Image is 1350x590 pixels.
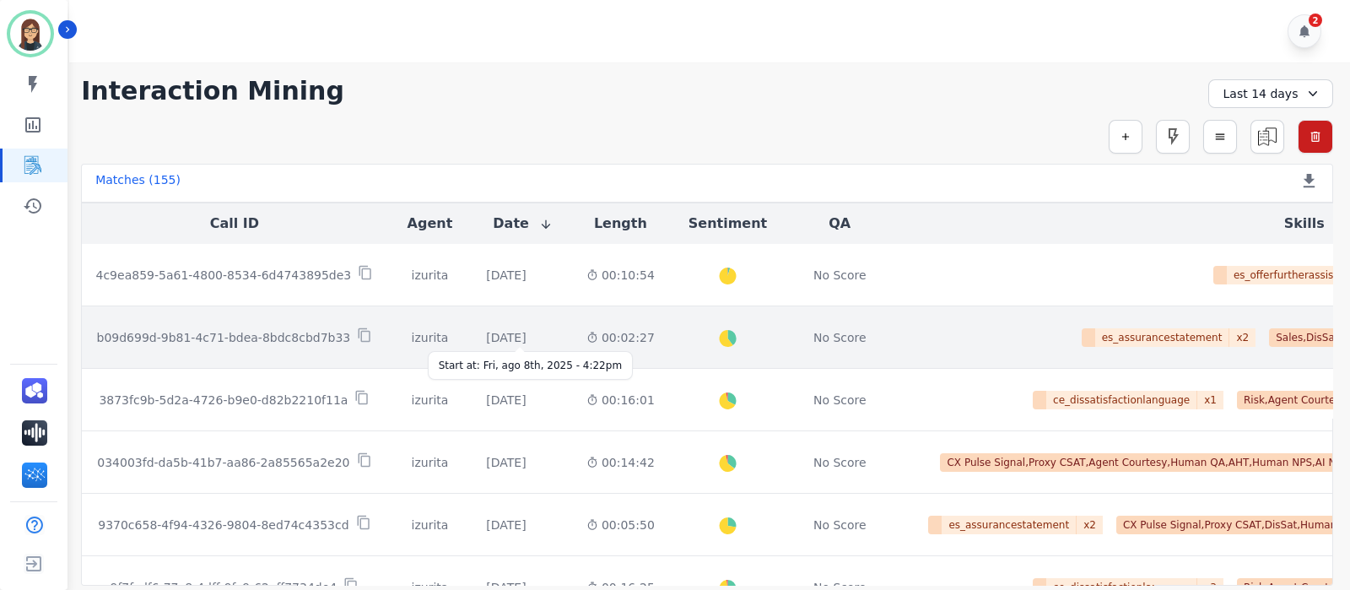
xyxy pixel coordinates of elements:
div: No Score [813,517,867,533]
div: izurita [401,392,460,409]
div: izurita [401,329,460,346]
div: [DATE] [486,392,526,409]
div: Start at: Fri, ago 8th, 2025 - 4:22pm [439,359,622,372]
button: Agent [408,214,453,234]
span: es_assurancestatement [942,516,1077,534]
img: Bordered avatar [10,14,51,54]
button: Call ID [210,214,259,234]
p: 9370c658-4f94-4326-9804-8ed74c4353cd [98,517,348,533]
div: No Score [813,454,867,471]
div: Matches ( 155 ) [95,171,181,195]
span: x 2 [1077,516,1103,534]
div: 00:02:27 [586,329,655,346]
div: 00:14:42 [586,454,655,471]
div: izurita [401,267,460,284]
span: ce_dissatisfactionlanguage [1046,391,1197,409]
button: Skills [1284,214,1325,234]
button: Sentiment [688,214,767,234]
div: 00:10:54 [586,267,655,284]
div: [DATE] [486,267,526,284]
p: 4c9ea859-5a61-4800-8534-6d4743895de3 [96,267,352,284]
div: izurita [401,517,460,533]
button: Length [594,214,647,234]
div: 00:16:01 [586,392,655,409]
div: [DATE] [486,454,526,471]
p: 3873fc9b-5d2a-4726-b9e0-d82b2210f11a [99,392,348,409]
div: No Score [813,392,867,409]
p: 034003fd-da5b-41b7-aa86-2a85565a2e20 [97,454,349,471]
div: 00:05:50 [586,517,655,533]
button: Date [493,214,553,234]
div: No Score [813,267,867,284]
span: x 1 [1197,391,1223,409]
div: izurita [401,454,460,471]
h1: Interaction Mining [81,76,344,106]
div: [DATE] [486,517,526,533]
span: x 2 [1229,328,1255,347]
div: No Score [813,329,867,346]
span: es_assurancestatement [1095,328,1230,347]
span: Sales,DisSat [1269,328,1345,347]
div: Last 14 days [1208,79,1333,108]
div: [DATE] [486,329,526,346]
button: QA [829,214,850,234]
p: b09d699d-9b81-4c71-bdea-8bdc8cbd7b33 [97,329,351,346]
div: 2 [1309,14,1322,27]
